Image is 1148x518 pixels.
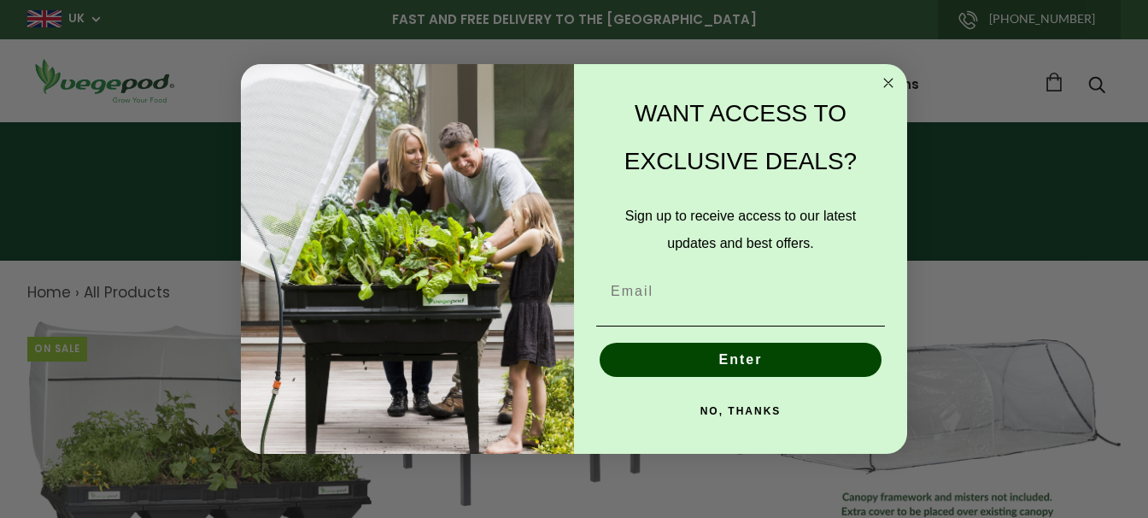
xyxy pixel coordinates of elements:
[596,394,885,428] button: NO, THANKS
[241,64,574,455] img: e9d03583-1bb1-490f-ad29-36751b3212ff.jpeg
[600,343,881,377] button: Enter
[596,274,885,309] input: Email
[878,73,899,93] button: Close dialog
[625,209,856,250] span: Sign up to receive access to our latest updates and best offers.
[624,100,857,174] span: WANT ACCESS TO EXCLUSIVE DEALS?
